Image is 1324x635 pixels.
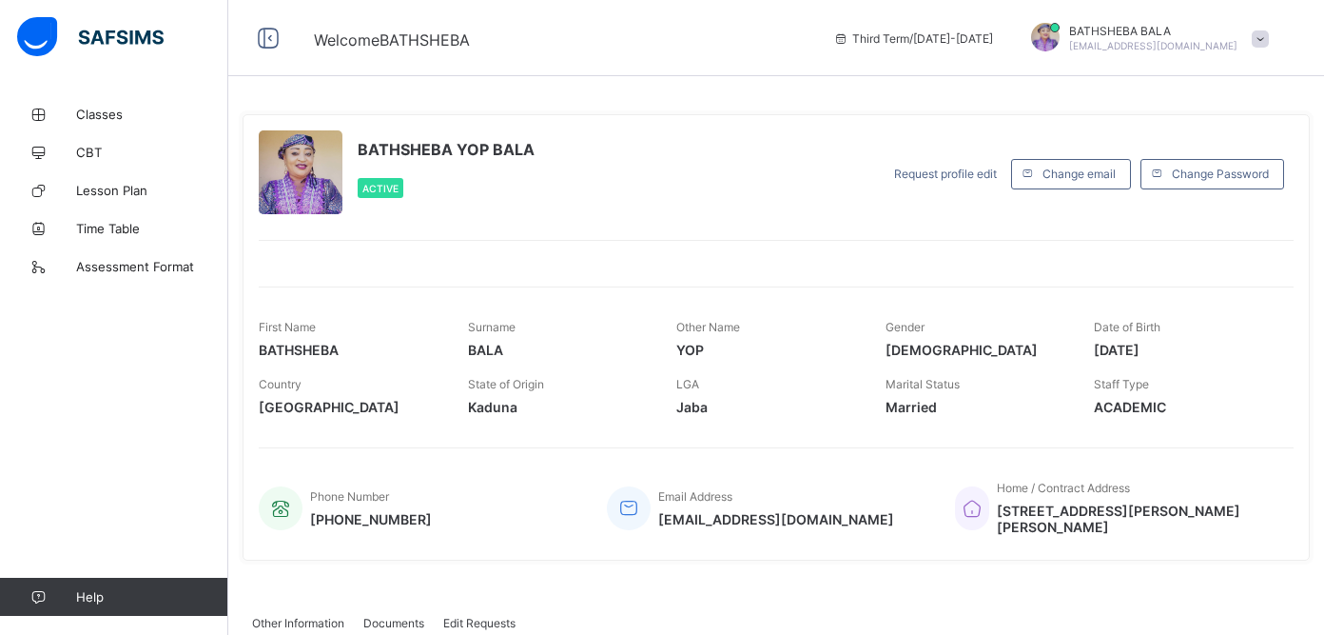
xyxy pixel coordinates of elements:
span: State of Origin [468,377,544,391]
span: Kaduna [468,399,649,415]
span: Lesson Plan [76,183,228,198]
span: Documents [363,616,424,630]
span: Surname [468,320,516,334]
span: [EMAIL_ADDRESS][DOMAIN_NAME] [658,511,894,527]
span: Change Password [1172,167,1269,181]
span: Staff Type [1094,377,1149,391]
span: YOP [676,342,857,358]
span: LGA [676,377,699,391]
span: Change email [1042,167,1116,181]
span: First Name [259,320,316,334]
span: Home / Contract Address [997,481,1130,495]
span: Date of Birth [1094,320,1160,334]
span: BATHSHEBA [259,342,439,358]
span: Edit Requests [443,616,516,630]
span: [STREET_ADDRESS][PERSON_NAME][PERSON_NAME] [997,503,1275,535]
span: BALA [468,342,649,358]
span: Jaba [676,399,857,415]
span: BATHSHEBA YOP BALA [358,140,535,159]
span: [EMAIL_ADDRESS][DOMAIN_NAME] [1069,40,1237,51]
span: Welcome BATHSHEBA [314,30,470,50]
span: Phone Number [310,489,389,504]
span: Request profile edit [894,167,997,181]
span: Help [76,589,227,605]
span: session/term information [833,31,993,46]
span: Other Name [676,320,740,334]
span: [PHONE_NUMBER] [310,511,432,527]
span: Active [362,183,399,194]
span: Assessment Format [76,259,228,274]
span: Country [259,377,302,391]
span: ACADEMIC [1094,399,1275,415]
span: Marital Status [886,377,960,391]
span: Married [886,399,1066,415]
div: BATHSHEBA BALA [1012,23,1278,54]
span: Gender [886,320,925,334]
img: safsims [17,17,164,57]
span: Other Information [252,616,344,630]
span: CBT [76,145,228,160]
span: Email Address [658,489,732,504]
span: BATHSHEBA BALA [1069,24,1237,38]
span: Classes [76,107,228,122]
span: [GEOGRAPHIC_DATA] [259,399,439,415]
span: [DEMOGRAPHIC_DATA] [886,342,1066,358]
span: Time Table [76,221,228,236]
span: [DATE] [1094,342,1275,358]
